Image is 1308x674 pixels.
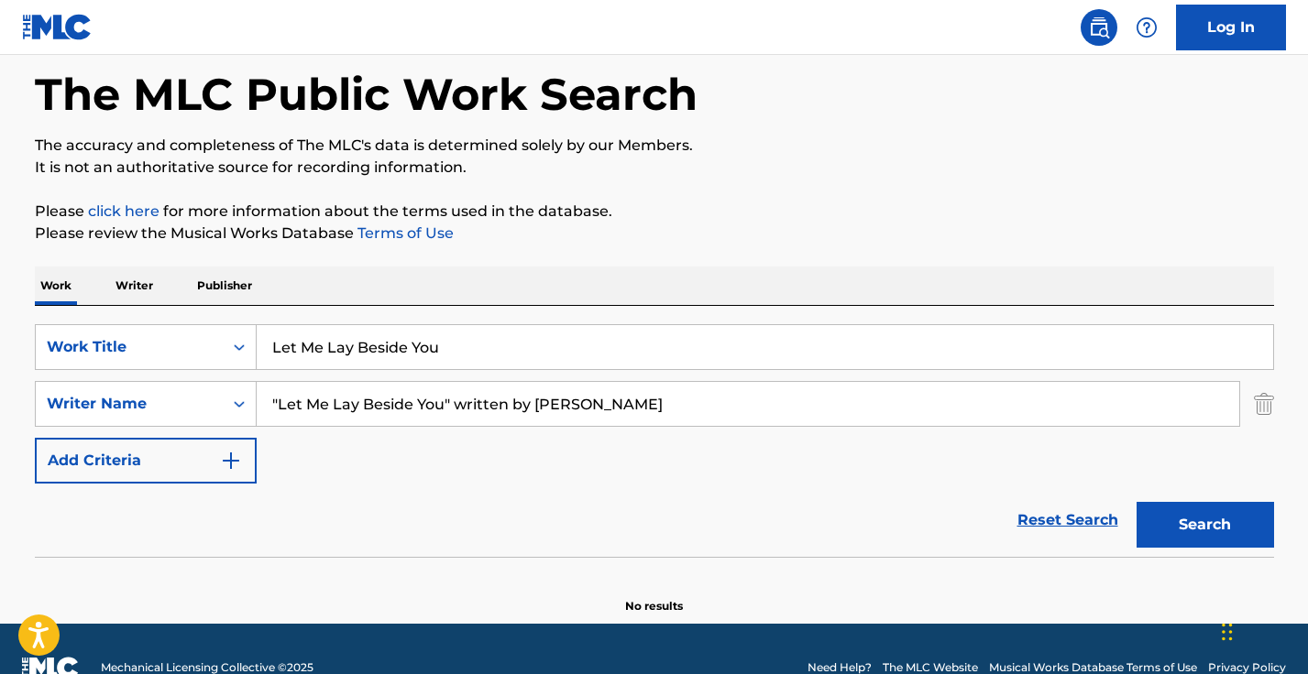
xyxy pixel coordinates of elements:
div: Drag [1222,604,1233,659]
button: Add Criteria [35,438,257,484]
img: MLC Logo [22,14,93,40]
a: Public Search [1081,9,1117,46]
img: Delete Criterion [1254,381,1274,427]
p: Please for more information about the terms used in the database. [35,201,1274,223]
img: search [1088,16,1110,38]
p: No results [625,576,683,614]
img: help [1136,16,1158,38]
a: click here [88,202,159,220]
p: The accuracy and completeness of The MLC's data is determined solely by our Members. [35,135,1274,157]
h1: The MLC Public Work Search [35,67,698,122]
div: Work Title [47,336,212,358]
a: Log In [1176,5,1286,50]
div: Writer Name [47,393,212,415]
iframe: Chat Widget [1216,586,1308,674]
p: It is not an authoritative source for recording information. [35,157,1274,179]
p: Publisher [192,266,258,305]
a: Reset Search [1008,500,1127,540]
p: Work [35,266,77,305]
button: Search [1137,502,1274,548]
p: Writer [110,266,159,305]
img: 9d2ae6d4665cec9f34b9.svg [220,450,242,472]
a: Terms of Use [354,224,454,242]
p: Please review the Musical Works Database [35,223,1274,245]
div: Help [1128,9,1165,46]
form: Search Form [35,324,1274,557]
